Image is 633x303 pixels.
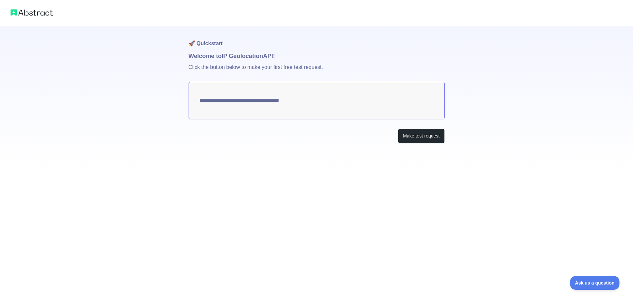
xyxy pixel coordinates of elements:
iframe: Toggle Customer Support [570,276,620,290]
h1: 🚀 Quickstart [189,26,445,51]
h1: Welcome to IP Geolocation API! [189,51,445,61]
button: Make test request [398,129,444,143]
img: Abstract logo [11,8,53,17]
p: Click the button below to make your first free test request. [189,61,445,82]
